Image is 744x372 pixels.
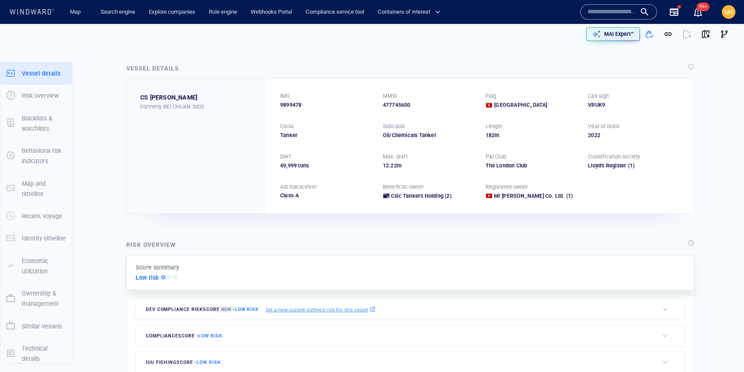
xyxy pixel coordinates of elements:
a: Blacklists & watchlists [0,119,72,127]
p: Subclass [383,123,405,130]
div: Risk overview [126,240,176,250]
p: Technical details [22,343,66,364]
iframe: Chat [708,334,738,366]
span: Low risk [198,333,222,339]
span: IUU Fishing score - [146,360,221,365]
a: Map and timeline [0,184,72,192]
div: Notification center [693,7,703,17]
a: Similar vessels [0,322,72,330]
span: (1) [565,192,573,200]
button: Add to vessel list [640,25,659,44]
a: Csic Tankers Holding (2) [391,192,452,200]
button: 99+ [693,7,703,17]
div: CS [PERSON_NAME] [140,92,197,103]
p: Score summary [136,262,179,272]
a: Rule engine [206,5,240,20]
div: Oil/Chemicals Tanker [383,132,475,139]
p: Set a new custom defined risk for this vessel [266,306,368,313]
a: Economic utilization [0,261,72,269]
p: Behavioral risk indicators [22,146,66,167]
button: View on map [696,25,715,44]
p: Economic utilization [22,256,66,277]
span: Csic Tankers Holding [391,193,443,199]
a: Search engine [97,5,139,20]
p: Call sign [588,92,609,100]
a: Webhooks Portal [247,5,295,20]
button: Similar vessels [0,315,72,337]
button: Technical details [0,337,72,370]
span: Dev Compliance risk score - [146,306,259,313]
span: m [397,162,402,169]
div: 49,999 tons [280,162,373,170]
p: P&I Club [486,153,507,161]
button: Visual Link Analysis [715,25,734,44]
div: 2022 [588,132,680,139]
p: Similar vessels [22,321,62,331]
button: Containers of interest [374,5,448,20]
span: Mr Diligence Co. Ltd. [494,193,565,199]
button: Behavioral risk indicators [0,140,72,173]
p: Class [280,123,293,130]
span: (1) [626,162,680,170]
span: Low risk [197,360,220,365]
a: Risk overview [0,91,72,100]
p: Low risk [136,272,159,283]
span: MA [724,9,733,15]
p: Flag [486,92,496,100]
p: Identity timeline [22,233,66,243]
a: Map [67,5,87,20]
a: Identity timeline [0,234,72,242]
button: Get link [659,25,677,44]
p: Ownership & management [22,288,66,309]
span: CS ZHE JIANG [140,92,197,103]
button: Ownership & management [0,282,72,315]
div: Formerly: BEI CHUAN 5002 [140,103,253,111]
p: Vessel details [22,68,61,79]
span: 99+ [697,3,709,11]
div: Tanker [280,132,373,139]
p: Classification society [588,153,640,161]
p: Beneficial owner [383,183,424,191]
span: (2) [443,192,452,200]
span: 182 [486,132,495,138]
a: Behavioral risk indicators [0,152,72,160]
button: Recent voyage [0,205,72,227]
div: VRUK9 [588,101,680,109]
span: 12 [383,162,389,169]
a: Compliance service tool [302,5,368,20]
p: Max. draft [383,153,408,161]
button: MA [720,3,737,21]
p: MAI Expert™ [604,30,634,38]
button: Blacklists & watchlists [0,107,72,140]
span: 9899478 [280,101,301,109]
button: Map and timeline [0,173,72,205]
div: The London Club [486,162,578,170]
p: MMSI [383,92,397,100]
span: Containers of interest [378,7,440,17]
a: Recent voyage [0,212,72,220]
div: 477745600 [383,101,475,109]
a: Explore companies [145,5,199,20]
p: Registered owner [486,183,528,191]
p: Map and timeline [22,179,66,199]
span: compliance score - [146,333,223,339]
a: Vessel details [0,69,72,77]
span: [GEOGRAPHIC_DATA] [494,101,547,109]
span: . [389,162,391,169]
span: Low risk [235,307,259,312]
a: Ownership & management [0,294,72,302]
button: Risk overview [0,85,72,107]
p: IMO [280,92,290,100]
a: Mr [PERSON_NAME] Co. Ltd. (1) [494,192,573,200]
p: Year of build [588,123,619,130]
button: Vessel details [0,62,72,85]
a: 99+ [691,5,705,19]
span: 22 [391,162,397,169]
p: Recent voyage [22,211,62,221]
div: Lloyd's Register [588,162,626,170]
span: m [495,132,499,138]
